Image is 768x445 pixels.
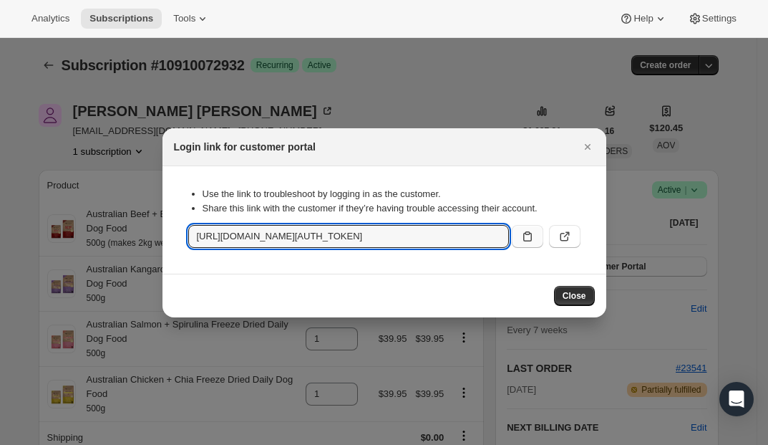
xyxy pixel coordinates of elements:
span: Analytics [31,13,69,24]
button: Settings [679,9,745,29]
button: Analytics [23,9,78,29]
button: Help [611,9,676,29]
button: Close [554,286,595,306]
h2: Login link for customer portal [174,140,316,154]
button: Tools [165,9,218,29]
li: Share this link with the customer if they’re having trouble accessing their account. [203,201,580,216]
button: Close [578,137,598,157]
li: Use the link to troubleshoot by logging in as the customer. [203,187,580,201]
span: Subscriptions [89,13,153,24]
span: Help [633,13,653,24]
button: Subscriptions [81,9,162,29]
span: Settings [702,13,737,24]
div: Open Intercom Messenger [719,382,754,416]
span: Tools [173,13,195,24]
span: Close [563,290,586,302]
